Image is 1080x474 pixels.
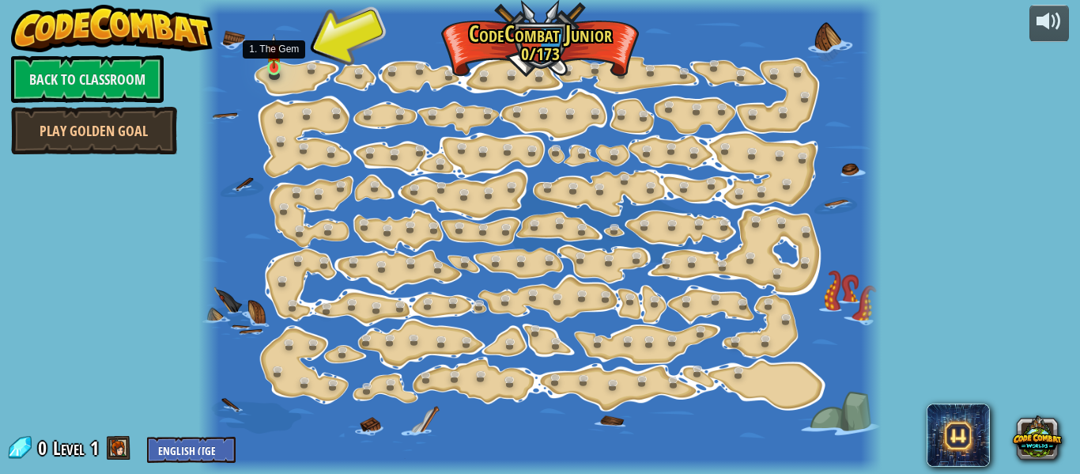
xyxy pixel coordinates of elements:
span: Level [53,435,85,461]
a: Play Golden Goal [11,107,177,154]
button: Adjust volume [1029,5,1069,42]
img: level-banner-unstarted.png [266,34,281,69]
img: CodeCombat - Learn how to code by playing a game [11,5,213,52]
span: 1 [90,435,99,461]
a: Back to Classroom [11,55,164,103]
span: 0 [38,435,51,461]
